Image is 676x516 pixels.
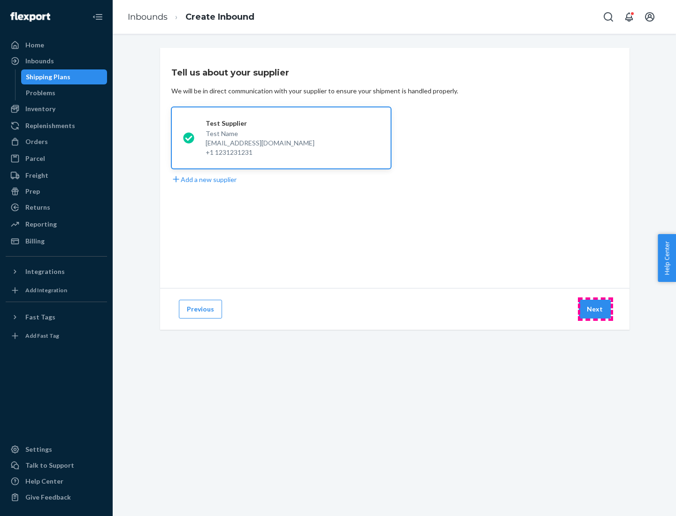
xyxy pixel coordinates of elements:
button: Integrations [6,264,107,279]
div: Fast Tags [25,312,55,322]
a: Inventory [6,101,107,116]
div: Reporting [25,220,57,229]
div: Freight [25,171,48,180]
a: Settings [6,442,107,457]
button: Next [579,300,611,319]
div: Give Feedback [25,493,71,502]
a: Billing [6,234,107,249]
a: Problems [21,85,108,100]
a: Orders [6,134,107,149]
button: Close Navigation [88,8,107,26]
div: Problems [26,88,55,98]
a: Add Fast Tag [6,328,107,343]
div: Integrations [25,267,65,276]
div: Inbounds [25,56,54,66]
a: Freight [6,168,107,183]
a: Prep [6,184,107,199]
div: Orders [25,137,48,146]
button: Previous [179,300,222,319]
div: Replenishments [25,121,75,130]
h3: Tell us about your supplier [171,67,289,79]
div: Billing [25,236,45,246]
div: We will be in direct communication with your supplier to ensure your shipment is handled properly. [171,86,458,96]
a: Reporting [6,217,107,232]
a: Shipping Plans [21,69,108,84]
button: Open Search Box [599,8,618,26]
div: Add Fast Tag [25,332,59,340]
button: Open notifications [620,8,638,26]
a: Add Integration [6,283,107,298]
button: Fast Tags [6,310,107,325]
div: Parcel [25,154,45,163]
div: Help Center [25,477,63,486]
button: Help Center [658,234,676,282]
ol: breadcrumbs [120,3,262,31]
div: Returns [25,203,50,212]
button: Open account menu [640,8,659,26]
a: Inbounds [128,12,168,22]
button: Add a new supplier [171,175,237,184]
div: Prep [25,187,40,196]
img: Flexport logo [10,12,50,22]
a: Returns [6,200,107,215]
a: Replenishments [6,118,107,133]
div: Settings [25,445,52,454]
div: Home [25,40,44,50]
button: Give Feedback [6,490,107,505]
a: Home [6,38,107,53]
div: Talk to Support [25,461,74,470]
div: Shipping Plans [26,72,70,82]
div: Add Integration [25,286,67,294]
a: Help Center [6,474,107,489]
a: Create Inbound [185,12,254,22]
div: Inventory [25,104,55,114]
a: Inbounds [6,53,107,68]
a: Parcel [6,151,107,166]
a: Talk to Support [6,458,107,473]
